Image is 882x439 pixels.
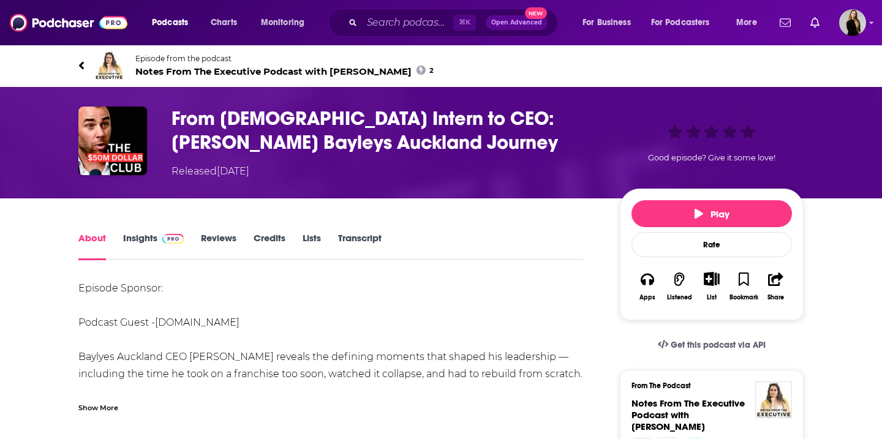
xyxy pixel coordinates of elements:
[171,107,600,154] h1: From 17-Year-Old Intern to CEO: Lloyd Budd's Bayleys Auckland Journey
[671,340,766,350] span: Get this podcast via API
[695,208,729,220] span: Play
[760,264,792,309] button: Share
[303,232,321,260] a: Lists
[162,234,184,244] img: Podchaser Pro
[696,264,728,309] div: Show More ButtonList
[651,14,710,31] span: For Podcasters
[486,15,548,30] button: Open AdvancedNew
[805,12,824,33] a: Show notifications dropdown
[254,232,285,260] a: Credits
[707,293,717,301] div: List
[574,13,646,32] button: open menu
[261,14,304,31] span: Monitoring
[135,54,434,63] span: Episode from the podcast
[211,14,237,31] span: Charts
[143,13,204,32] button: open menu
[755,381,792,418] img: Notes From The Executive Podcast with Mina Amso
[648,330,775,360] a: Get this podcast via API
[362,13,453,32] input: Search podcasts, credits, & more...
[639,294,655,301] div: Apps
[736,14,757,31] span: More
[152,14,188,31] span: Podcasts
[839,9,866,36] span: Logged in as editaivancevic
[491,20,542,26] span: Open Advanced
[839,9,866,36] button: Show profile menu
[78,51,804,80] a: Notes From The Executive Podcast with Mina AmsoEpisode from the podcastNotes From The Executive P...
[667,294,692,301] div: Listened
[94,51,124,80] img: Notes From The Executive Podcast with Mina Amso
[631,232,792,257] div: Rate
[643,13,728,32] button: open menu
[839,9,866,36] img: User Profile
[135,66,434,77] span: Notes From The Executive Podcast with [PERSON_NAME]
[663,264,695,309] button: Listened
[631,264,663,309] button: Apps
[631,397,745,432] a: Notes From The Executive Podcast with Mina Amso
[582,14,631,31] span: For Business
[252,13,320,32] button: open menu
[729,294,758,301] div: Bookmark
[201,232,236,260] a: Reviews
[648,153,775,162] span: Good episode? Give it some love!
[631,397,745,432] span: Notes From The Executive Podcast with [PERSON_NAME]
[767,294,784,301] div: Share
[10,11,127,34] img: Podchaser - Follow, Share and Rate Podcasts
[728,13,772,32] button: open menu
[631,200,792,227] button: Play
[525,7,547,19] span: New
[340,9,570,37] div: Search podcasts, credits, & more...
[775,12,796,33] a: Show notifications dropdown
[699,272,724,285] button: Show More Button
[123,232,184,260] a: InsightsPodchaser Pro
[453,15,476,31] span: ⌘ K
[728,264,759,309] button: Bookmark
[429,68,434,73] span: 2
[631,381,782,390] h3: From The Podcast
[78,232,106,260] a: About
[203,13,244,32] a: Charts
[78,107,147,175] img: From 17-Year-Old Intern to CEO: Lloyd Budd's Bayleys Auckland Journey
[155,317,239,328] a: [DOMAIN_NAME]
[338,232,382,260] a: Transcript
[171,164,249,179] div: Released [DATE]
